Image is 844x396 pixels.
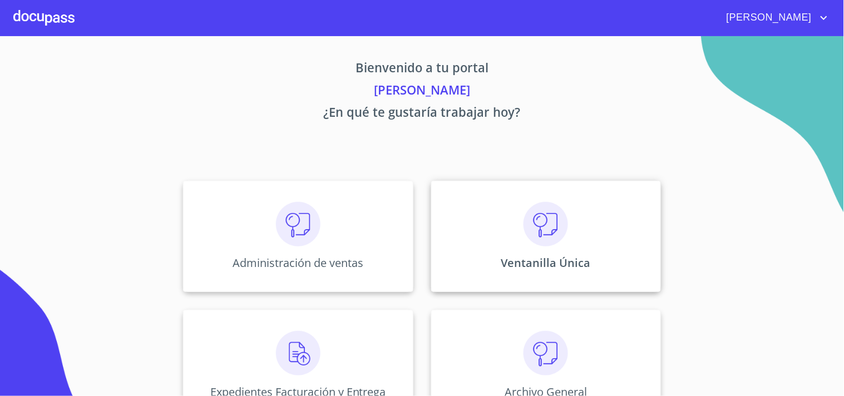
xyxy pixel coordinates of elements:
[80,81,765,103] p: [PERSON_NAME]
[501,255,591,270] p: Ventanilla Única
[276,202,320,246] img: consulta.png
[233,255,363,270] p: Administración de ventas
[276,331,320,375] img: carga.png
[80,103,765,125] p: ¿En qué te gustaría trabajar hoy?
[80,58,765,81] p: Bienvenido a tu portal
[718,9,817,27] span: [PERSON_NAME]
[718,9,831,27] button: account of current user
[524,331,568,375] img: consulta.png
[524,202,568,246] img: consulta.png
